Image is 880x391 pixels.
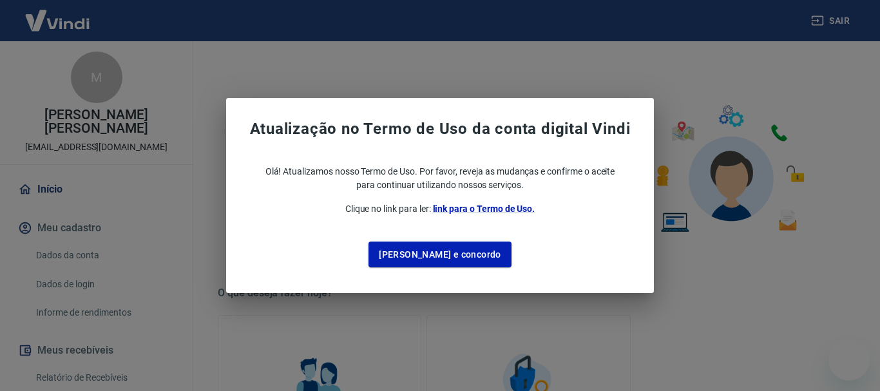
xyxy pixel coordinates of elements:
p: Clique no link para ler: [231,202,649,216]
span: Atualização no Termo de Uso da conta digital Vindi [231,119,649,139]
a: link para o Termo de Uso. [433,204,535,214]
button: [PERSON_NAME] e concordo [368,242,512,268]
p: Olá! Atualizamos nosso Termo de Uso. Por favor, reveja as mudanças e confirme o aceite para conti... [231,165,649,192]
iframe: Botão para abrir a janela de mensagens [828,339,870,381]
